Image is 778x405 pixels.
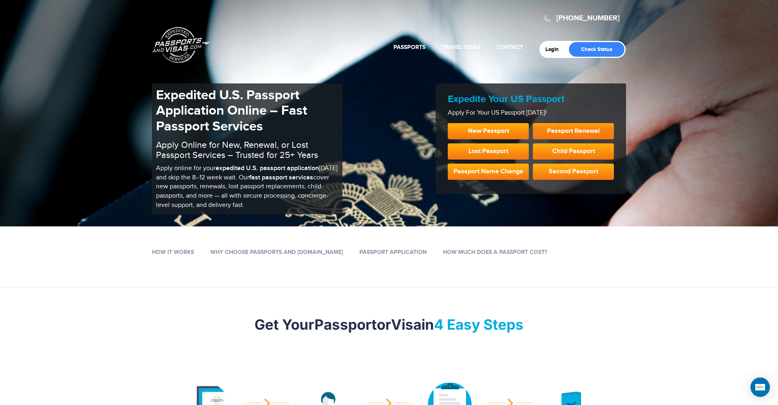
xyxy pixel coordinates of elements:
[443,249,547,256] a: How Much Does a Passport Cost?
[750,377,770,397] div: Open Intercom Messenger
[391,316,421,333] strong: Visa
[249,174,313,181] b: fast passport services
[393,44,425,51] a: Passports
[156,164,338,210] p: Apply online for your [DATE] and skip the 8–12 week wait. Our cover new passports, renewals, lost...
[533,164,614,180] a: Second Passport
[152,316,626,333] h2: Get Your or in
[533,123,614,139] a: Passport Renewal
[556,14,620,23] a: [PHONE_NUMBER]
[434,316,524,333] mark: 4 Easy Steps
[152,249,194,256] a: How it works
[496,44,523,51] a: Contact
[533,143,614,160] a: Child Passport
[569,42,624,57] a: Check Status
[448,94,614,105] h2: Expedite Your US Passport
[210,249,343,256] a: Why Choose Passports and [DOMAIN_NAME]
[545,46,564,53] a: Login
[448,123,529,139] a: New Passport
[216,164,319,172] b: expedited U.S. passport application
[448,143,529,160] a: Lost Passport
[359,249,427,256] a: Passport Application
[442,44,480,51] a: Travel Visas
[448,164,529,180] a: Passport Name Change
[314,316,377,333] strong: Passport
[448,109,614,118] p: Apply For Your US Passport [DATE]!
[152,27,210,63] a: Passports & [DOMAIN_NAME]
[156,87,338,134] h1: Expedited U.S. Passport Application Online – Fast Passport Services
[156,140,338,160] h2: Apply Online for New, Renewal, or Lost Passport Services – Trusted for 25+ Years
